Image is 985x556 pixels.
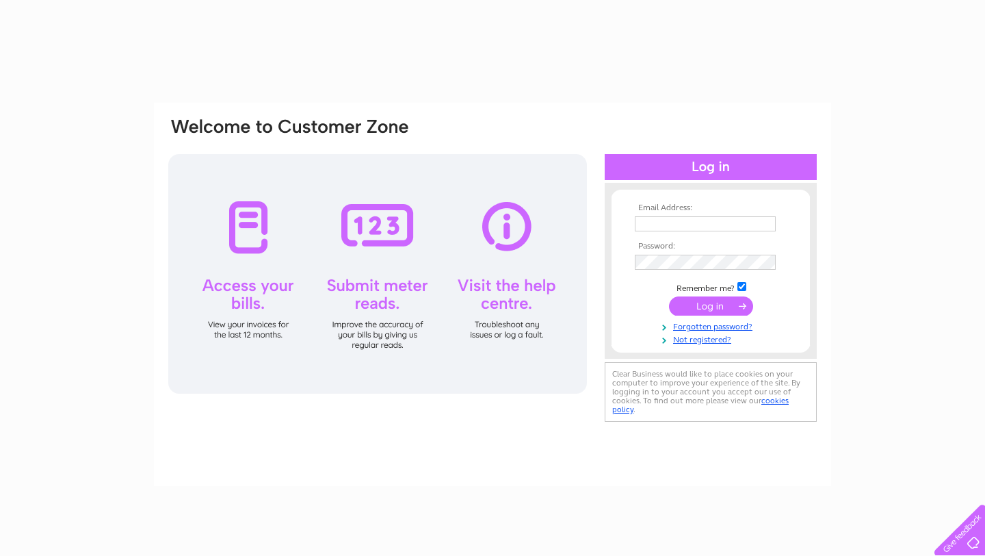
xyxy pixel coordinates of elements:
[631,203,790,213] th: Email Address:
[631,280,790,294] td: Remember me?
[669,296,753,316] input: Submit
[635,319,790,332] a: Forgotten password?
[631,242,790,251] th: Password:
[605,362,817,422] div: Clear Business would like to place cookies on your computer to improve your experience of the sit...
[635,332,790,345] a: Not registered?
[612,396,789,414] a: cookies policy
